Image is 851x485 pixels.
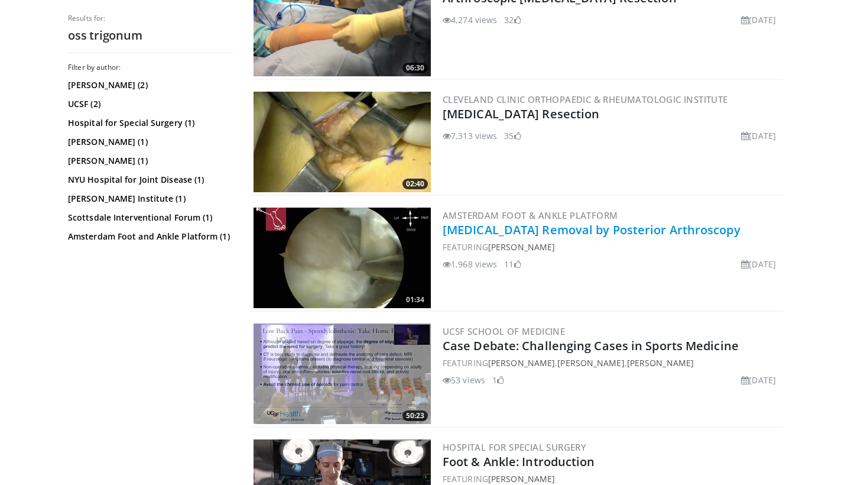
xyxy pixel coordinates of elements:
[443,130,497,142] li: 7,313 views
[557,357,624,368] a: [PERSON_NAME]
[68,14,233,23] p: Results for:
[741,374,776,386] li: [DATE]
[68,174,230,186] a: NYU Hospital for Joint Disease (1)
[741,14,776,26] li: [DATE]
[68,155,230,167] a: [PERSON_NAME] (1)
[402,63,428,73] span: 06:30
[627,357,694,368] a: [PERSON_NAME]
[68,117,230,129] a: Hospital for Special Surgery (1)
[488,473,555,484] a: [PERSON_NAME]
[402,295,428,305] span: 01:34
[254,324,431,424] img: 80c3f2fe-380a-4120-9d16-e7a841fcdfc6.300x170_q85_crop-smart_upscale.jpg
[443,454,595,470] a: Foot & Ankle: Introduction
[443,441,586,453] a: Hospital for Special Surgery
[68,28,233,43] h2: oss trigonum
[741,258,776,270] li: [DATE]
[68,212,230,224] a: Scottsdale Interventional Forum (1)
[504,258,521,270] li: 11
[68,231,230,242] a: Amsterdam Foot and Ankle Platform (1)
[443,209,618,221] a: Amsterdam Foot & Ankle Platform
[492,374,504,386] li: 1
[68,79,230,91] a: [PERSON_NAME] (2)
[254,92,431,192] img: Picture_9_12_2.png.300x170_q85_crop-smart_upscale.jpg
[443,222,740,238] a: [MEDICAL_DATA] Removal by Posterior Arthroscopy
[402,410,428,421] span: 50:23
[254,208,431,308] a: 01:34
[443,106,599,122] a: [MEDICAL_DATA] Resection
[443,338,739,354] a: Case Debate: Challenging Cases in Sports Medicine
[254,324,431,424] a: 50:23
[488,357,555,368] a: [PERSON_NAME]
[254,92,431,192] a: 02:40
[68,98,230,110] a: UCSF (2)
[504,130,521,142] li: 35
[254,208,431,308] img: 36cf8ce7-315f-437a-b8b1-2019e6f2a3ad.300x170_q85_crop-smart_upscale.jpg
[741,130,776,142] li: [DATE]
[504,14,521,26] li: 32
[402,179,428,189] span: 02:40
[68,63,233,72] h3: Filter by author:
[488,241,555,253] a: [PERSON_NAME]
[443,357,781,369] div: FEATURING , ,
[443,325,565,337] a: UCSF School of Medicine
[443,473,781,485] div: FEATURING
[68,136,230,148] a: [PERSON_NAME] (1)
[68,193,230,205] a: [PERSON_NAME] Institute (1)
[443,14,497,26] li: 4,274 views
[443,258,497,270] li: 1,968 views
[443,374,485,386] li: 53 views
[443,241,781,253] div: FEATURING
[443,93,728,105] a: Cleveland Clinic Orthopaedic & Rheumatologic Institute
